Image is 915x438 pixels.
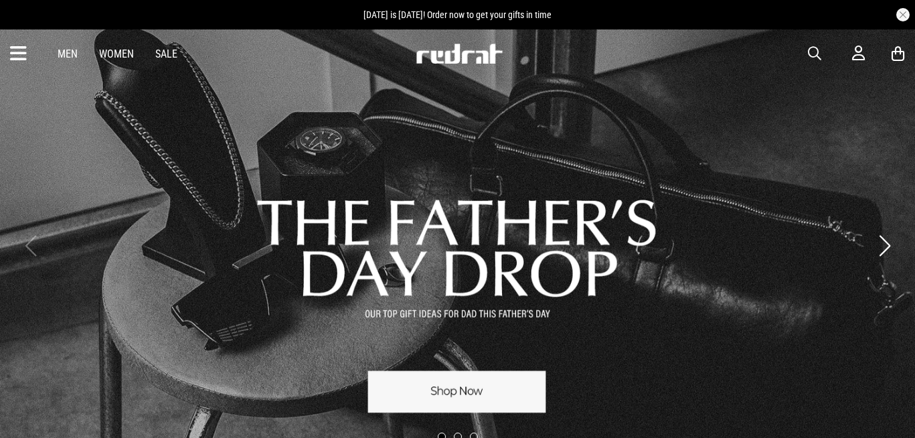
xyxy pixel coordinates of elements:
[155,48,177,60] a: Sale
[21,231,39,261] button: Previous slide
[363,9,552,20] span: [DATE] is [DATE]! Order now to get your gifts in time
[876,231,894,261] button: Next slide
[415,44,503,64] img: Redrat logo
[58,48,78,60] a: Men
[99,48,134,60] a: Women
